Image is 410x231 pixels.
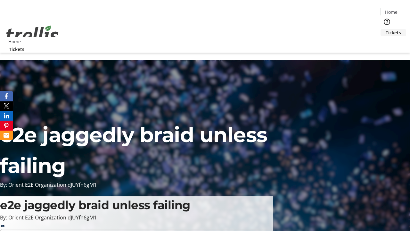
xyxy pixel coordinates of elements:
[381,15,393,28] button: Help
[4,38,25,45] a: Home
[4,46,29,53] a: Tickets
[386,29,401,36] span: Tickets
[381,9,401,15] a: Home
[385,9,398,15] span: Home
[9,46,24,53] span: Tickets
[8,38,21,45] span: Home
[381,36,393,49] button: Cart
[381,29,406,36] a: Tickets
[4,18,61,50] img: Orient E2E Organization dJUYfn6gM1's Logo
